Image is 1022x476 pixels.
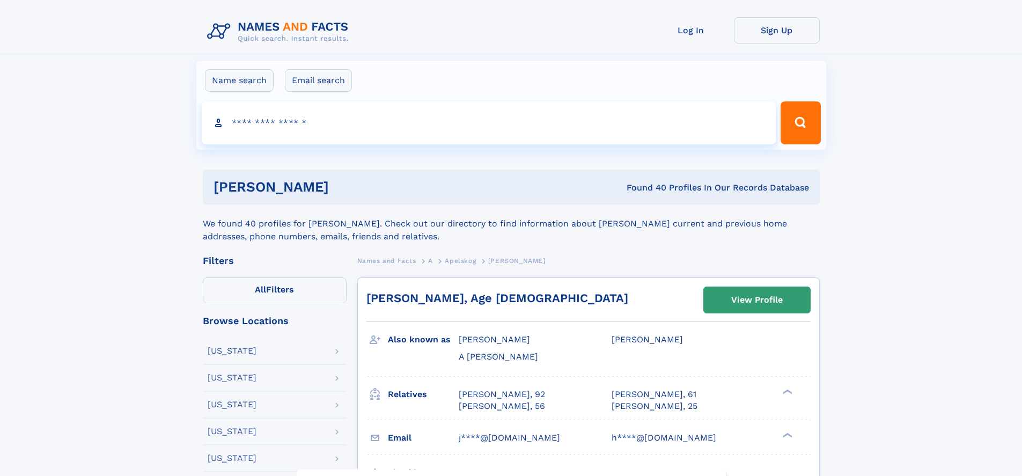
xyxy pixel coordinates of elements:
[208,427,256,436] div: [US_STATE]
[203,17,357,46] img: Logo Names and Facts
[388,429,459,447] h3: Email
[388,385,459,404] h3: Relatives
[208,374,256,382] div: [US_STATE]
[612,334,683,345] span: [PERSON_NAME]
[208,347,256,355] div: [US_STATE]
[648,17,734,43] a: Log In
[255,284,266,295] span: All
[488,257,546,265] span: [PERSON_NAME]
[445,254,476,267] a: Apelskog
[612,389,696,400] a: [PERSON_NAME], 61
[203,316,347,326] div: Browse Locations
[366,291,628,305] a: [PERSON_NAME], Age [DEMOGRAPHIC_DATA]
[428,254,433,267] a: A
[202,101,776,144] input: search input
[704,287,810,313] a: View Profile
[203,256,347,266] div: Filters
[459,389,545,400] a: [PERSON_NAME], 92
[205,69,274,92] label: Name search
[781,101,820,144] button: Search Button
[734,17,820,43] a: Sign Up
[214,180,478,194] h1: [PERSON_NAME]
[388,331,459,349] h3: Also known as
[459,400,545,412] a: [PERSON_NAME], 56
[459,334,530,345] span: [PERSON_NAME]
[612,400,697,412] a: [PERSON_NAME], 25
[477,182,809,194] div: Found 40 Profiles In Our Records Database
[208,454,256,463] div: [US_STATE]
[203,204,820,243] div: We found 40 profiles for [PERSON_NAME]. Check out our directory to find information about [PERSON...
[428,257,433,265] span: A
[731,288,783,312] div: View Profile
[203,277,347,303] label: Filters
[445,257,476,265] span: Apelskog
[780,431,793,438] div: ❯
[208,400,256,409] div: [US_STATE]
[459,351,538,362] span: A [PERSON_NAME]
[357,254,416,267] a: Names and Facts
[780,388,793,395] div: ❯
[285,69,352,92] label: Email search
